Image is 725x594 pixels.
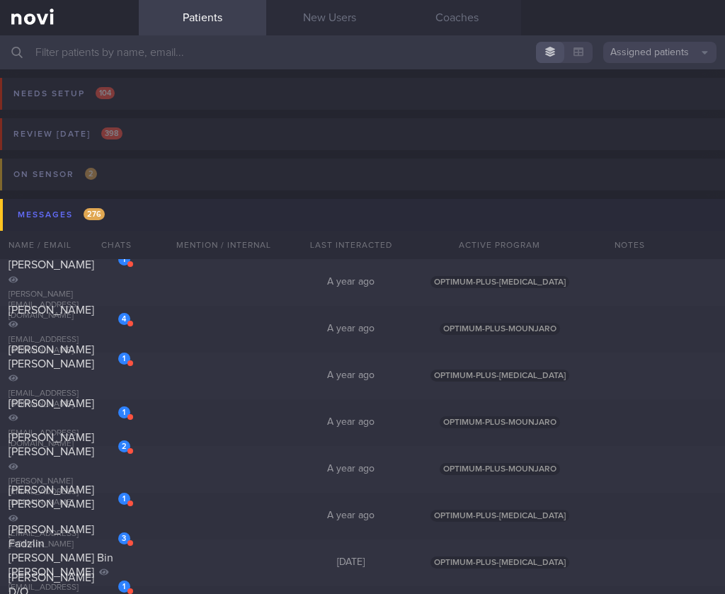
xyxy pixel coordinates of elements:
div: 1 [118,253,130,265]
div: 1 [118,493,130,505]
span: [PERSON_NAME] [PERSON_NAME] [8,484,94,510]
span: OPTIMUM-PLUS-MOUNJARO [440,463,560,475]
span: 398 [101,127,122,139]
span: 276 [84,208,105,220]
div: [PERSON_NAME][EMAIL_ADDRESS][DOMAIN_NAME] [8,290,130,321]
div: [EMAIL_ADDRESS][DOMAIN_NAME] [8,389,130,410]
div: A year ago [287,276,415,289]
div: A year ago [287,370,415,382]
div: On sensor [10,165,101,184]
span: [PERSON_NAME] Fadzlin [PERSON_NAME] Bin [PERSON_NAME] [8,524,113,578]
div: A year ago [287,416,415,429]
span: 104 [96,87,115,99]
div: [EMAIL_ADDRESS][DOMAIN_NAME] [8,335,130,356]
div: Review [DATE] [10,125,126,144]
div: Messages [14,205,108,224]
span: OPTIMUM-PLUS-MOUNJARO [440,323,560,335]
div: Needs setup [10,84,118,103]
span: OPTIMUM-PLUS-[MEDICAL_DATA] [430,510,569,522]
div: A year ago [287,510,415,522]
div: 2 [118,440,130,452]
div: 1 [118,353,130,365]
div: [DATE] [287,556,415,569]
span: OPTIMUM-PLUS-[MEDICAL_DATA] [430,370,569,382]
span: OPTIMUM-PLUS-[MEDICAL_DATA] [430,556,569,569]
span: [PERSON_NAME] [PERSON_NAME] [8,344,94,370]
div: Mention / Internal [160,231,287,259]
span: [PERSON_NAME] [PERSON_NAME] [8,432,94,457]
button: Assigned patients [603,42,717,63]
span: [PERSON_NAME] [8,398,94,409]
div: Active Program [415,231,585,259]
span: [PERSON_NAME] [8,304,94,316]
span: OPTIMUM-PLUS-MOUNJARO [440,416,560,428]
div: 1 [118,581,130,593]
div: 1 [118,406,130,418]
div: A year ago [287,463,415,476]
div: 3 [118,532,130,544]
span: OPTIMUM-PLUS-[MEDICAL_DATA] [430,276,569,288]
span: 2 [85,168,97,180]
div: Chats [82,231,139,259]
div: [EMAIL_ADDRESS][DOMAIN_NAME] [8,428,130,450]
div: 4 [118,313,130,325]
div: Notes [606,231,725,259]
div: A year ago [287,323,415,336]
div: Last Interacted [287,231,415,259]
div: [PERSON_NAME][EMAIL_ADDRESS][DOMAIN_NAME] [8,476,130,508]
